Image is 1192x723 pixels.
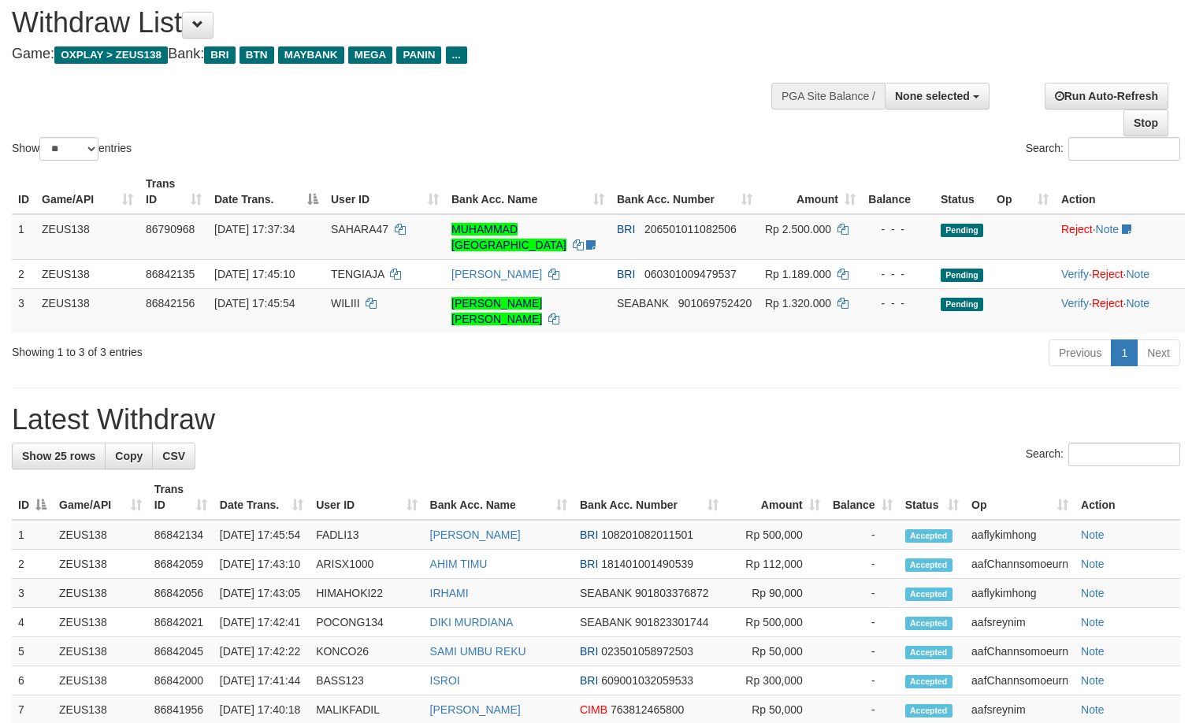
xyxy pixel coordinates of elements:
div: PGA Site Balance / [771,83,885,109]
td: aaflykimhong [965,520,1075,550]
h1: Withdraw List [12,7,779,39]
a: Next [1137,339,1180,366]
td: [DATE] 17:45:54 [214,520,310,550]
span: None selected [895,90,970,102]
td: 86842045 [148,637,214,666]
td: ZEUS138 [53,520,148,550]
th: Action [1075,475,1180,520]
td: 86842056 [148,579,214,608]
span: Accepted [905,617,952,630]
th: ID: activate to sort column descending [12,475,53,520]
span: Accepted [905,675,952,688]
a: Copy [105,443,153,469]
td: ZEUS138 [53,579,148,608]
span: Pending [941,269,983,282]
td: - [826,608,899,637]
td: 3 [12,288,35,333]
a: Show 25 rows [12,443,106,469]
td: 2 [12,550,53,579]
span: ... [446,46,467,64]
th: User ID: activate to sort column ascending [310,475,423,520]
div: - - - [868,266,928,282]
td: BASS123 [310,666,423,695]
a: CSV [152,443,195,469]
span: BRI [580,645,598,658]
span: [DATE] 17:45:54 [214,297,295,310]
td: ZEUS138 [35,288,139,333]
button: None selected [885,83,990,109]
td: [DATE] 17:43:10 [214,550,310,579]
td: ZEUS138 [53,666,148,695]
span: BRI [617,268,635,280]
div: - - - [868,295,928,311]
span: Copy 763812465800 to clipboard [611,703,684,716]
th: Date Trans.: activate to sort column descending [208,169,325,214]
a: Previous [1049,339,1112,366]
span: Copy 108201082011501 to clipboard [601,528,693,541]
td: · · [1055,259,1185,288]
span: PANIN [396,46,441,64]
a: Reject [1092,268,1123,280]
th: Op: activate to sort column ascending [965,475,1075,520]
div: - - - [868,221,928,237]
td: 86842134 [148,520,214,550]
a: Note [1081,645,1105,658]
span: SEABANK [617,297,669,310]
a: SAMI UMBU REKU [430,645,526,658]
a: Note [1126,268,1149,280]
span: Rp 1.189.000 [765,268,831,280]
th: Balance [862,169,934,214]
span: Copy 609001032059533 to clipboard [601,674,693,687]
td: aafChannsomoeurn [965,637,1075,666]
a: [PERSON_NAME] [430,703,521,716]
td: 86842059 [148,550,214,579]
a: Verify [1061,268,1089,280]
a: Note [1081,528,1105,541]
span: BRI [617,223,635,235]
span: MEGA [348,46,393,64]
a: DIKI MURDIANA [430,616,514,628]
input: Search: [1068,137,1180,161]
td: aafChannsomoeurn [965,550,1075,579]
span: BRI [580,528,598,541]
span: BTN [240,46,274,64]
a: Note [1081,587,1105,599]
a: [PERSON_NAME] [PERSON_NAME] [451,297,542,325]
td: 86842021 [148,608,214,637]
a: Note [1081,674,1105,687]
td: Rp 500,000 [725,608,826,637]
td: · [1055,214,1185,260]
th: Game/API: activate to sort column ascending [53,475,148,520]
span: WILIII [331,297,360,310]
th: Bank Acc. Name: activate to sort column ascending [445,169,611,214]
span: CSV [162,450,185,462]
a: Run Auto-Refresh [1045,83,1168,109]
a: MUHAMMAD [GEOGRAPHIC_DATA] [451,223,566,251]
td: 4 [12,608,53,637]
th: Trans ID: activate to sort column ascending [148,475,214,520]
span: Rp 2.500.000 [765,223,831,235]
span: Copy 901803376872 to clipboard [635,587,708,599]
a: 1 [1111,339,1138,366]
a: Note [1081,558,1105,570]
th: User ID: activate to sort column ascending [325,169,445,214]
th: Bank Acc. Number: activate to sort column ascending [574,475,725,520]
td: - [826,520,899,550]
a: Verify [1061,297,1089,310]
td: FADLI13 [310,520,423,550]
th: Status: activate to sort column ascending [899,475,965,520]
span: Accepted [905,558,952,572]
th: Bank Acc. Name: activate to sort column ascending [424,475,574,520]
a: Note [1096,223,1120,235]
td: - [826,666,899,695]
span: Copy 901823301744 to clipboard [635,616,708,628]
span: Show 25 rows [22,450,95,462]
td: - [826,550,899,579]
a: Note [1081,616,1105,628]
span: Copy 023501058972503 to clipboard [601,645,693,658]
a: Reject [1061,223,1093,235]
th: Game/API: activate to sort column ascending [35,169,139,214]
label: Search: [1026,443,1180,466]
span: Rp 1.320.000 [765,297,831,310]
div: Showing 1 to 3 of 3 entries [12,338,485,360]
